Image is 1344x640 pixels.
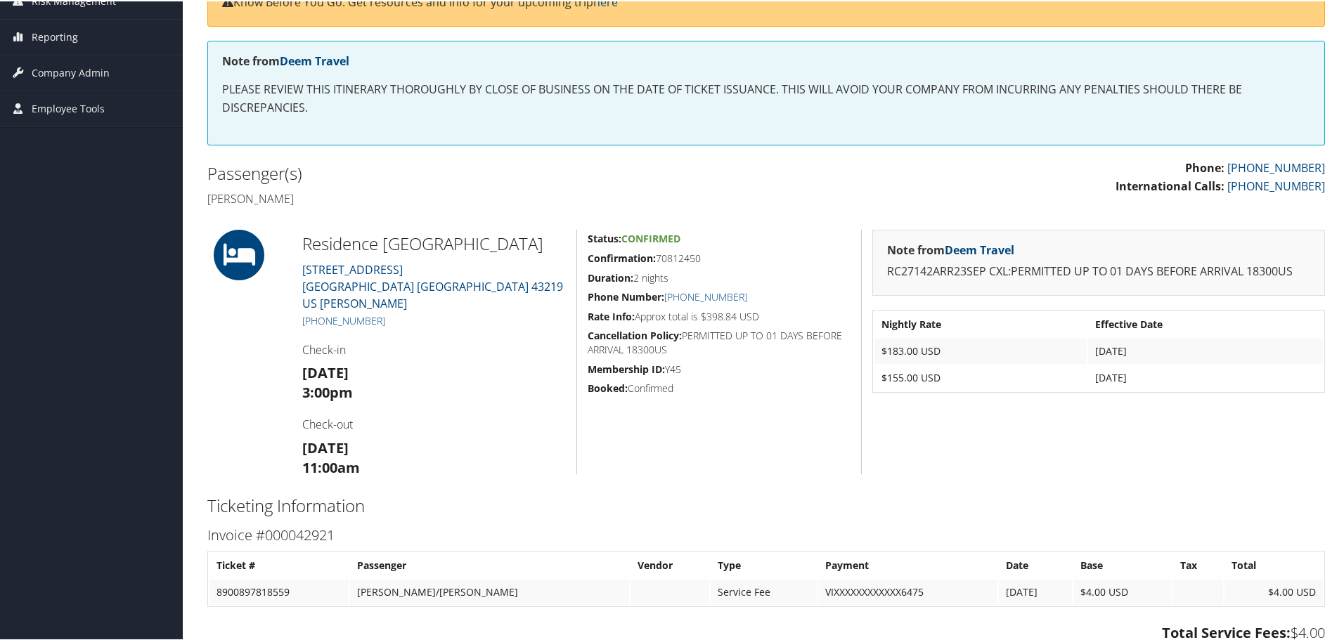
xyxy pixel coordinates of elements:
[874,364,1087,389] td: $155.00 USD
[1088,337,1323,363] td: [DATE]
[222,52,349,67] strong: Note from
[588,361,665,374] strong: Membership ID:
[631,551,709,577] th: Vendor
[1225,551,1323,577] th: Total
[588,380,628,393] strong: Booked:
[588,289,664,302] strong: Phone Number:
[588,327,682,341] strong: Cancellation Policy:
[588,361,851,375] h5: Y45
[818,578,997,603] td: VIXXXXXXXXXXXX6475
[1088,364,1323,389] td: [DATE]
[588,270,851,284] h5: 2 nights
[209,551,349,577] th: Ticket #
[1116,177,1225,192] strong: International Calls:
[207,524,1325,544] h3: Invoice #000042921
[711,578,818,603] td: Service Fee
[818,551,997,577] th: Payment
[302,230,566,254] h2: Residence [GEOGRAPHIC_DATA]
[588,380,851,394] h5: Confirmed
[1227,159,1325,174] a: [PHONE_NUMBER]
[302,381,353,400] strong: 3:00pm
[887,261,1310,280] p: RC27142ARR23SEP CXL:PERMITTED UP TO 01 DAYS BEFORE ARRIVAL 18300US
[32,90,105,125] span: Employee Tools
[302,313,385,326] a: [PHONE_NUMBER]
[874,337,1087,363] td: $183.00 USD
[1185,159,1225,174] strong: Phone:
[1227,177,1325,192] a: [PHONE_NUMBER]
[588,270,633,283] strong: Duration:
[280,52,349,67] a: Deem Travel
[1073,551,1172,577] th: Base
[999,551,1072,577] th: Date
[302,415,566,431] h4: Check-out
[350,551,629,577] th: Passenger
[32,18,78,53] span: Reporting
[664,289,747,302] a: [PHONE_NUMBER]
[1073,578,1172,603] td: $4.00 USD
[621,230,680,244] span: Confirmed
[207,160,756,184] h2: Passenger(s)
[588,327,851,355] h5: PERMITTED UP TO 01 DAYS BEFORE ARRIVAL 18300US
[32,54,110,89] span: Company Admin
[999,578,1072,603] td: [DATE]
[588,250,656,263] strong: Confirmation:
[588,308,635,322] strong: Rate Info:
[1225,578,1323,603] td: $4.00 USD
[874,311,1087,336] th: Nightly Rate
[588,250,851,264] h5: 70812450
[1088,311,1323,336] th: Effective Date
[588,230,621,244] strong: Status:
[350,578,629,603] td: [PERSON_NAME]/[PERSON_NAME]
[945,241,1014,256] a: Deem Travel
[302,261,563,310] a: [STREET_ADDRESS][GEOGRAPHIC_DATA] [GEOGRAPHIC_DATA] 43219 US [PERSON_NAME]
[302,362,349,381] strong: [DATE]
[222,79,1310,115] p: PLEASE REVIEW THIS ITINERARY THOROUGHLY BY CLOSE OF BUSINESS ON THE DATE OF TICKET ISSUANCE. THIS...
[302,341,566,356] h4: Check-in
[207,492,1325,516] h2: Ticketing Information
[302,437,349,456] strong: [DATE]
[302,457,360,476] strong: 11:00am
[588,308,851,322] h5: Approx total is $398.84 USD
[209,578,349,603] td: 8900897818559
[711,551,818,577] th: Type
[207,190,756,205] h4: [PERSON_NAME]
[887,241,1014,256] strong: Note from
[1173,551,1222,577] th: Tax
